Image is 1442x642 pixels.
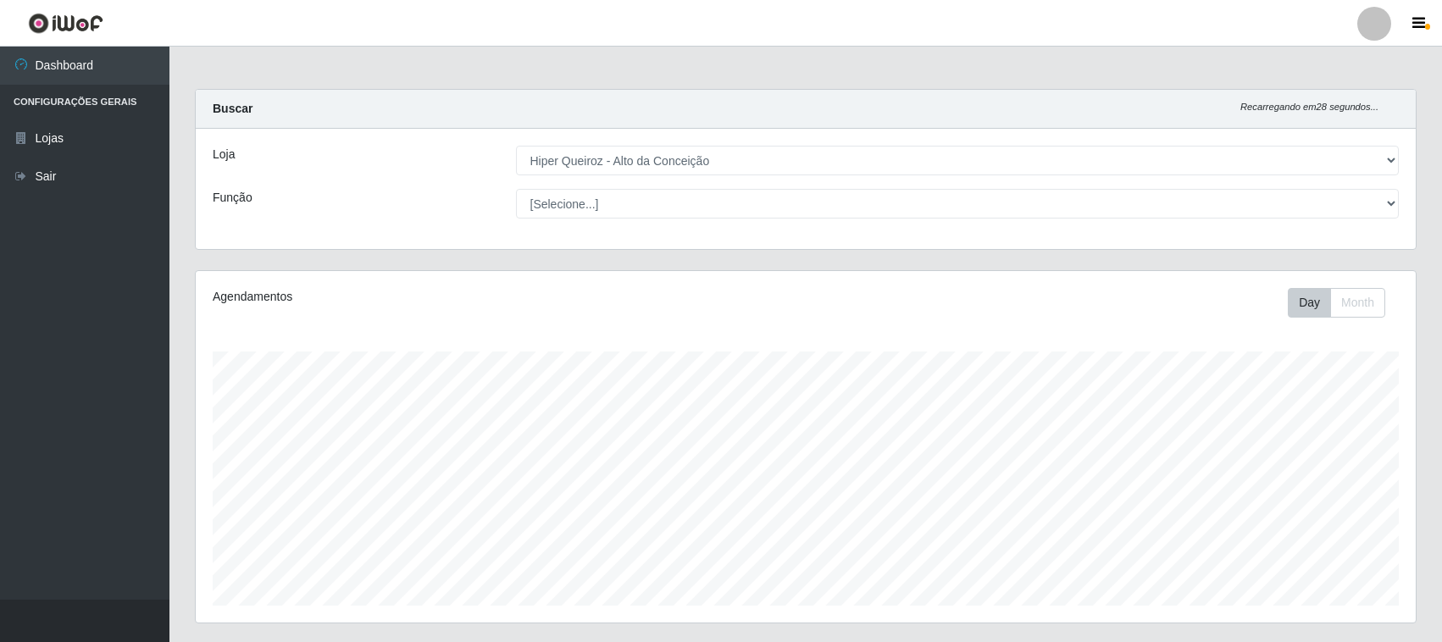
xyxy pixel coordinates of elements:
button: Day [1288,288,1331,318]
div: First group [1288,288,1385,318]
div: Agendamentos [213,288,692,306]
img: CoreUI Logo [28,13,103,34]
button: Month [1330,288,1385,318]
label: Função [213,189,252,207]
div: Toolbar with button groups [1288,288,1399,318]
label: Loja [213,146,235,163]
i: Recarregando em 28 segundos... [1240,102,1378,112]
strong: Buscar [213,102,252,115]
